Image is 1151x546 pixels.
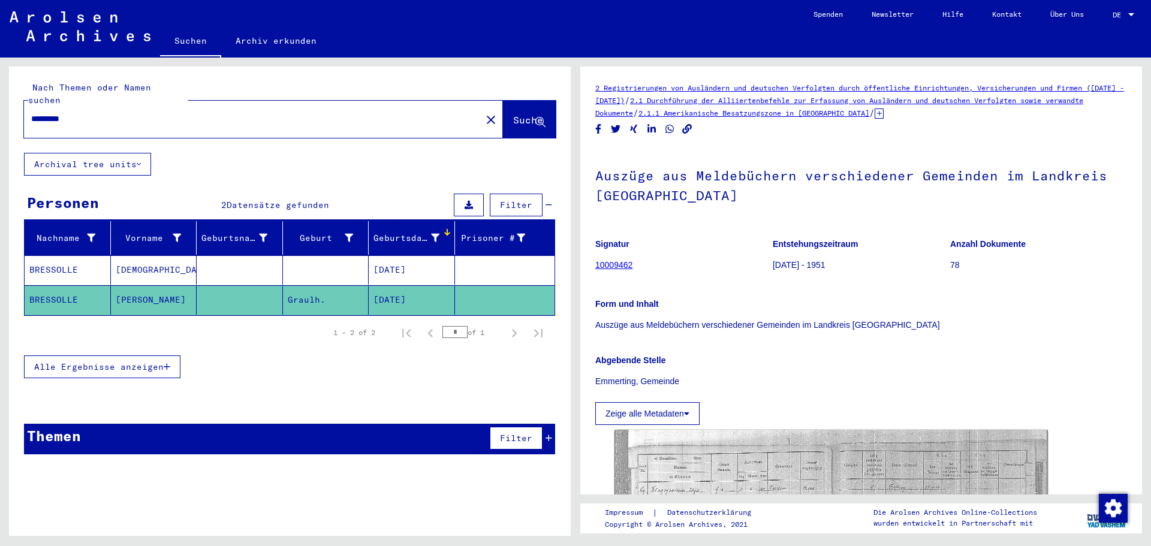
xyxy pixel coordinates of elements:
[595,402,700,425] button: Zeige alle Metadaten
[595,319,1127,331] p: Auszüge aus Meldebüchern verschiedener Gemeinden im Landkreis [GEOGRAPHIC_DATA]
[513,114,543,126] span: Suche
[646,122,658,137] button: Share on LinkedIn
[29,228,110,248] div: Nachname
[638,108,869,117] a: 2.1.1 Amerikanische Besatzungszone in [GEOGRAPHIC_DATA]
[25,221,111,255] mat-header-cell: Nachname
[610,122,622,137] button: Share on Twitter
[658,506,766,519] a: Datenschutzerklärung
[681,122,694,137] button: Copy link
[442,327,502,338] div: of 1
[773,239,858,249] b: Entstehungszeitraum
[592,122,605,137] button: Share on Facebook
[27,425,81,447] div: Themen
[950,259,1127,272] p: 78
[595,239,629,249] b: Signatur
[605,506,652,519] a: Impressum
[25,255,111,285] mat-cell: BRESSOLLE
[455,221,555,255] mat-header-cell: Prisoner #
[369,255,455,285] mat-cell: [DATE]
[873,507,1037,518] p: Die Arolsen Archives Online-Collections
[25,285,111,315] mat-cell: BRESSOLLE
[595,83,1124,105] a: 2 Registrierungen von Ausländern und deutschen Verfolgten durch öffentliche Einrichtungen, Versic...
[595,96,1083,117] a: 2.1 Durchführung der Alliiertenbefehle zur Erfassung von Ausländern und deutschen Verfolgten sowi...
[27,192,99,213] div: Personen
[373,232,439,245] div: Geburtsdatum
[221,200,227,210] span: 2
[116,232,182,245] div: Vorname
[369,221,455,255] mat-header-cell: Geburtsdatum
[283,285,369,315] mat-cell: Graulh.
[288,228,369,248] div: Geburt‏
[490,194,543,216] button: Filter
[500,200,532,210] span: Filter
[628,122,640,137] button: Share on Xing
[869,107,875,118] span: /
[595,375,1127,388] p: Emmerting, Gemeinde
[24,153,151,176] button: Archival tree units
[595,148,1127,221] h1: Auszüge aus Meldebüchern verschiedener Gemeinden im Landkreis [GEOGRAPHIC_DATA]
[950,239,1026,249] b: Anzahl Dokumente
[595,299,659,309] b: Form und Inhalt
[460,228,541,248] div: Prisoner #
[595,355,665,365] b: Abgebende Stelle
[479,107,503,131] button: Clear
[1113,11,1126,19] span: DE
[373,228,454,248] div: Geburtsdatum
[221,26,331,55] a: Archiv erkunden
[29,232,95,245] div: Nachname
[605,506,766,519] div: |
[773,259,950,272] p: [DATE] - 1951
[111,221,197,255] mat-header-cell: Vorname
[526,321,550,345] button: Last page
[201,232,267,245] div: Geburtsname
[160,26,221,58] a: Suchen
[34,361,164,372] span: Alle Ergebnisse anzeigen
[625,95,630,105] span: /
[418,321,442,345] button: Previous page
[116,228,197,248] div: Vorname
[288,232,354,245] div: Geburt‏
[490,427,543,450] button: Filter
[1084,503,1129,533] img: yv_logo.png
[1099,494,1128,523] img: Zustimmung ändern
[10,11,150,41] img: Arolsen_neg.svg
[633,107,638,118] span: /
[333,327,375,338] div: 1 – 2 of 2
[201,228,282,248] div: Geburtsname
[283,221,369,255] mat-header-cell: Geburt‏
[664,122,676,137] button: Share on WhatsApp
[460,232,526,245] div: Prisoner #
[503,101,556,138] button: Suche
[394,321,418,345] button: First page
[111,255,197,285] mat-cell: [DEMOGRAPHIC_DATA]
[197,221,283,255] mat-header-cell: Geburtsname
[227,200,329,210] span: Datensätze gefunden
[500,433,532,444] span: Filter
[873,518,1037,529] p: wurden entwickelt in Partnerschaft mit
[24,355,180,378] button: Alle Ergebnisse anzeigen
[369,285,455,315] mat-cell: [DATE]
[605,519,766,530] p: Copyright © Arolsen Archives, 2021
[28,82,151,105] mat-label: Nach Themen oder Namen suchen
[502,321,526,345] button: Next page
[484,113,498,127] mat-icon: close
[1098,493,1127,522] div: Zustimmung ändern
[111,285,197,315] mat-cell: [PERSON_NAME]
[595,260,632,270] a: 10009462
